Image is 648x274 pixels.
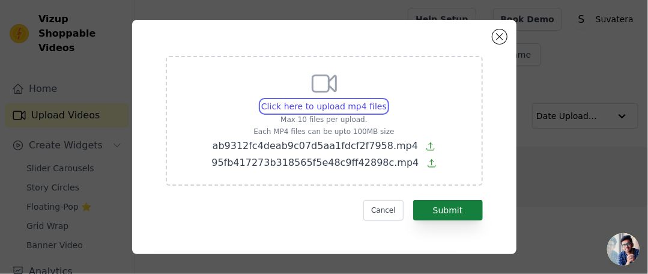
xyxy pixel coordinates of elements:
[211,127,436,136] p: Each MP4 files can be upto 100MB size
[211,115,436,124] p: Max 10 files per upload.
[413,200,483,221] button: Submit
[607,233,640,266] div: Open chat
[492,29,507,44] button: Close modal
[363,200,404,221] button: Cancel
[261,102,387,111] span: Click here to upload mp4 files
[211,157,419,168] span: 95fb417273b318565f5e48c9ff42898c.mp4
[213,140,418,151] span: ab9312fc4deab9c07d5aa1fdcf2f7958.mp4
